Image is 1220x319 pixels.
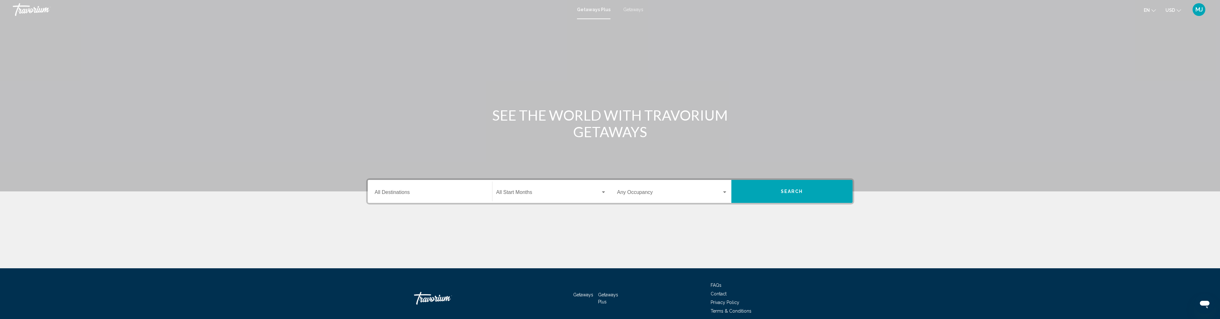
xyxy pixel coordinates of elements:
[1165,5,1181,15] button: Change currency
[573,292,593,297] a: Getaways
[711,308,751,314] a: Terms & Conditions
[414,289,478,308] a: Travorium
[598,292,618,304] a: Getaways Plus
[13,3,571,16] a: Travorium
[1191,3,1207,16] button: User Menu
[368,180,853,203] div: Search widget
[577,7,610,12] a: Getaways Plus
[711,300,739,305] a: Privacy Policy
[623,7,643,12] a: Getaways
[1195,6,1203,13] span: MJ
[1144,8,1150,13] span: en
[491,107,730,140] h1: SEE THE WORLD WITH TRAVORIUM GETAWAYS
[731,180,853,203] button: Search
[1144,5,1156,15] button: Change language
[1194,293,1215,314] iframe: Button to launch messaging window
[781,189,803,194] span: Search
[711,283,721,288] a: FAQs
[711,291,727,296] a: Contact
[1165,8,1175,13] span: USD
